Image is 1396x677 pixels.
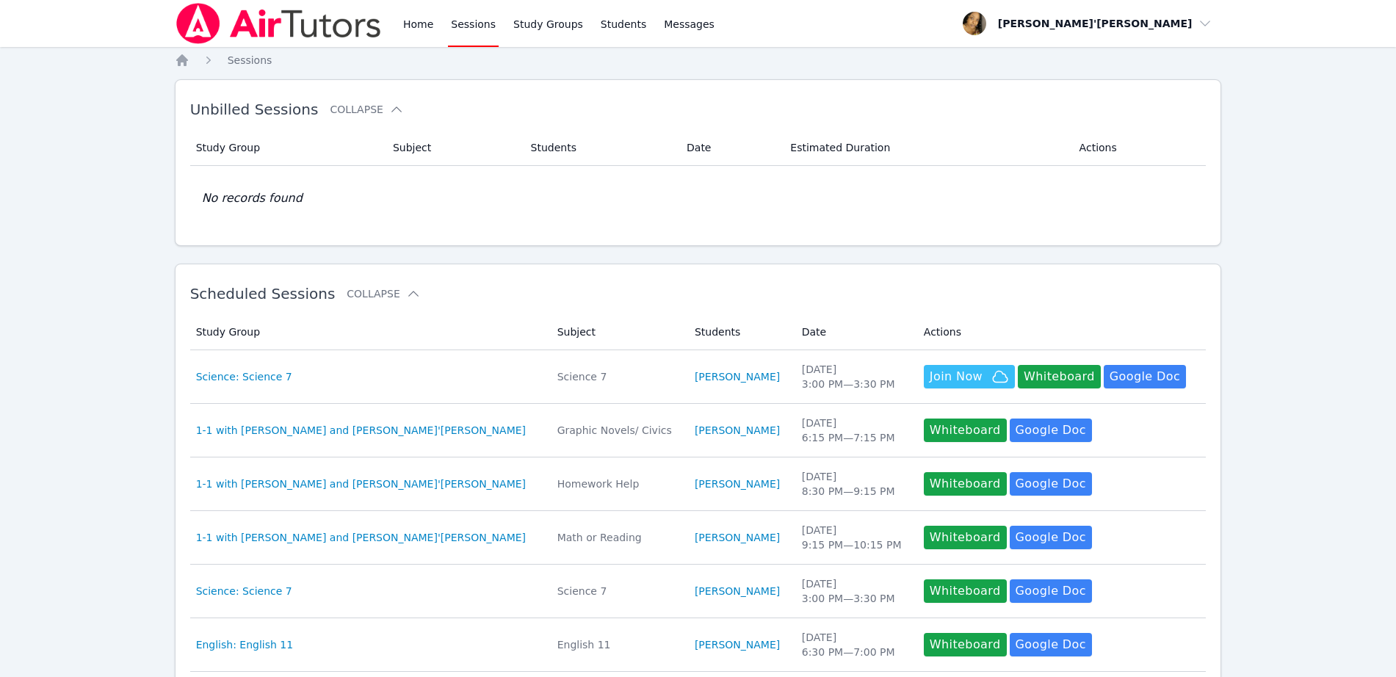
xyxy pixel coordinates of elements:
[695,637,780,652] a: [PERSON_NAME]
[924,633,1007,656] button: Whiteboard
[175,53,1222,68] nav: Breadcrumb
[678,130,781,166] th: Date
[924,472,1007,496] button: Whiteboard
[695,530,780,545] a: [PERSON_NAME]
[924,365,1015,388] button: Join Now
[196,369,292,384] a: Science: Science 7
[802,416,906,445] div: [DATE] 6:15 PM — 7:15 PM
[686,314,793,350] th: Students
[557,584,677,598] div: Science 7
[384,130,522,166] th: Subject
[557,369,677,384] div: Science 7
[793,314,915,350] th: Date
[924,419,1007,442] button: Whiteboard
[190,166,1207,231] td: No records found
[1071,130,1207,166] th: Actions
[1018,365,1101,388] button: Whiteboard
[802,523,906,552] div: [DATE] 9:15 PM — 10:15 PM
[1010,579,1092,603] a: Google Doc
[190,457,1207,511] tr: 1-1 with [PERSON_NAME] and [PERSON_NAME]'[PERSON_NAME]Homework Help[PERSON_NAME][DATE]8:30 PM—9:1...
[695,584,780,598] a: [PERSON_NAME]
[557,423,677,438] div: Graphic Novels/ Civics
[1104,365,1186,388] a: Google Doc
[190,314,549,350] th: Study Group
[557,637,677,652] div: English 11
[557,477,677,491] div: Homework Help
[1010,633,1092,656] a: Google Doc
[190,565,1207,618] tr: Science: Science 7Science 7[PERSON_NAME][DATE]3:00 PM—3:30 PMWhiteboardGoogle Doc
[549,314,686,350] th: Subject
[915,314,1207,350] th: Actions
[664,17,715,32] span: Messages
[196,637,294,652] a: English: English 11
[802,362,906,391] div: [DATE] 3:00 PM — 3:30 PM
[802,469,906,499] div: [DATE] 8:30 PM — 9:15 PM
[196,477,526,491] a: 1-1 with [PERSON_NAME] and [PERSON_NAME]'[PERSON_NAME]
[196,530,526,545] a: 1-1 with [PERSON_NAME] and [PERSON_NAME]'[PERSON_NAME]
[190,285,336,303] span: Scheduled Sessions
[1010,472,1092,496] a: Google Doc
[190,350,1207,404] tr: Science: Science 7Science 7[PERSON_NAME][DATE]3:00 PM—3:30 PMJoin NowWhiteboardGoogle Doc
[190,130,384,166] th: Study Group
[330,102,403,117] button: Collapse
[190,101,319,118] span: Unbilled Sessions
[190,404,1207,457] tr: 1-1 with [PERSON_NAME] and [PERSON_NAME]'[PERSON_NAME]Graphic Novels/ Civics[PERSON_NAME][DATE]6:...
[190,618,1207,672] tr: English: English 11English 11[PERSON_NAME][DATE]6:30 PM—7:00 PMWhiteboardGoogle Doc
[522,130,678,166] th: Students
[924,526,1007,549] button: Whiteboard
[781,130,1070,166] th: Estimated Duration
[695,423,780,438] a: [PERSON_NAME]
[802,630,906,659] div: [DATE] 6:30 PM — 7:00 PM
[196,423,526,438] a: 1-1 with [PERSON_NAME] and [PERSON_NAME]'[PERSON_NAME]
[196,584,292,598] a: Science: Science 7
[802,576,906,606] div: [DATE] 3:00 PM — 3:30 PM
[557,530,677,545] div: Math or Reading
[347,286,420,301] button: Collapse
[1010,419,1092,442] a: Google Doc
[1010,526,1092,549] a: Google Doc
[228,54,272,66] span: Sessions
[228,53,272,68] a: Sessions
[924,579,1007,603] button: Whiteboard
[695,477,780,491] a: [PERSON_NAME]
[175,3,383,44] img: Air Tutors
[190,511,1207,565] tr: 1-1 with [PERSON_NAME] and [PERSON_NAME]'[PERSON_NAME]Math or Reading[PERSON_NAME][DATE]9:15 PM—1...
[930,368,983,385] span: Join Now
[695,369,780,384] a: [PERSON_NAME]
